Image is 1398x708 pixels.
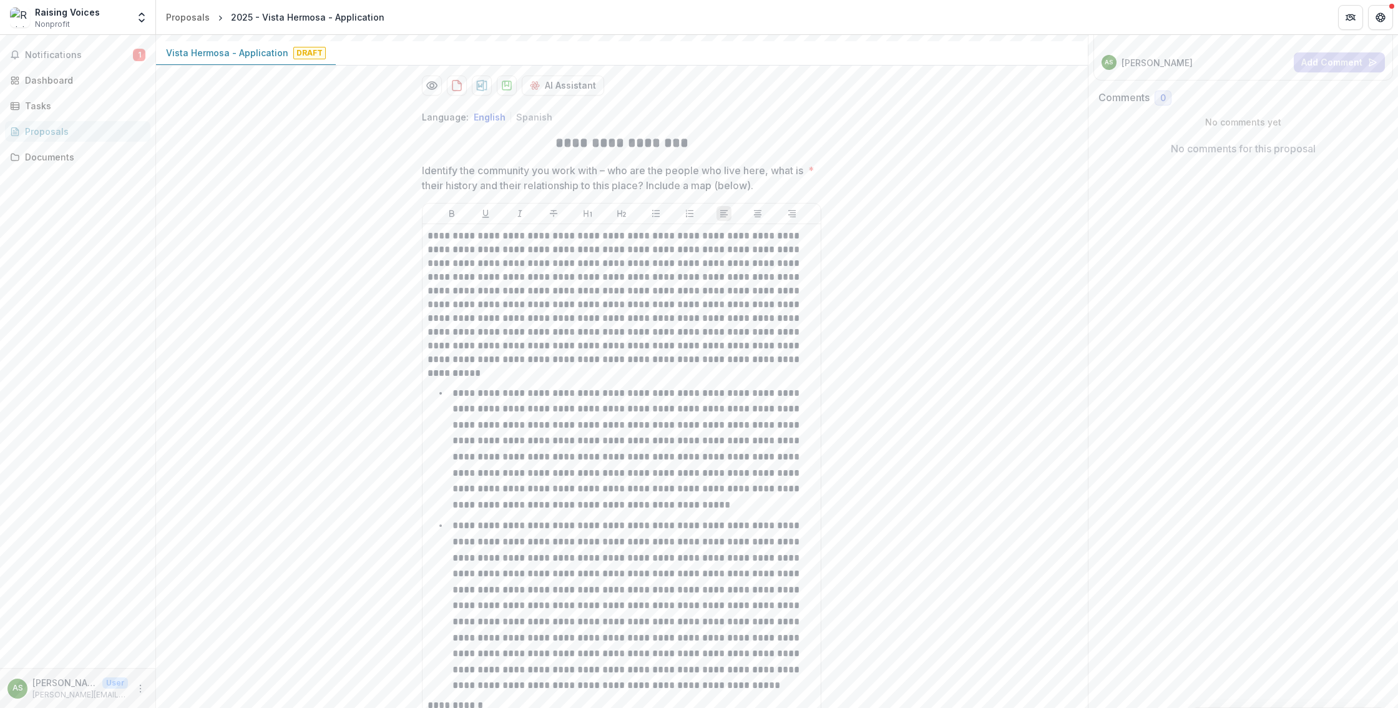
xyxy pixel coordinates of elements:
div: Ana-María Sosa [12,684,23,692]
a: Proposals [161,8,215,26]
span: Draft [293,47,326,59]
a: Documents [5,147,150,167]
button: Get Help [1368,5,1393,30]
button: Strike [546,206,561,221]
span: Nonprofit [35,19,70,30]
button: Heading 1 [580,206,595,221]
button: Align Center [750,206,765,221]
p: Identify the community you work with – who are the people who live here, what is their history an... [422,163,803,193]
button: Notifications1 [5,45,150,65]
a: Proposals [5,121,150,142]
p: No comments yet [1098,116,1389,129]
p: [PERSON_NAME][EMAIL_ADDRESS][DOMAIN_NAME] [32,689,128,701]
button: Add Comment [1294,52,1385,72]
button: Italicize [512,206,527,221]
div: Raising Voices [35,6,100,19]
p: [PERSON_NAME] [32,676,97,689]
button: Bullet List [648,206,663,221]
p: Vista Hermosa - Application [166,46,288,59]
button: download-proposal [447,76,467,96]
button: Align Left [716,206,731,221]
div: Proposals [166,11,210,24]
span: 0 [1160,93,1166,104]
button: Partners [1338,5,1363,30]
button: English [474,112,506,122]
span: 1 [133,49,145,61]
button: Underline [478,206,493,221]
img: Raising Voices [10,7,30,27]
button: Bold [444,206,459,221]
div: Dashboard [25,74,140,87]
button: Align Right [785,206,799,221]
button: Open entity switcher [133,5,150,30]
div: Ana-María Sosa [1105,59,1113,66]
p: User [102,677,128,689]
div: Documents [25,150,140,164]
p: No comments for this proposal [1171,141,1316,156]
a: Tasks [5,96,150,116]
div: Tasks [25,99,140,112]
button: AI Assistant [522,76,604,96]
div: Proposals [25,125,140,138]
button: download-proposal [497,76,517,96]
p: [PERSON_NAME] [1122,56,1193,69]
button: Preview 73927320-cdd7-45d0-a4e5-17e05c0f15ef-0.pdf [422,76,442,96]
nav: breadcrumb [161,8,389,26]
p: Language: [422,111,469,124]
span: Notifications [25,50,133,61]
button: Ordered List [682,206,697,221]
a: Dashboard [5,70,150,91]
button: Spanish [516,112,552,122]
button: Heading 2 [614,206,629,221]
button: download-proposal [472,76,492,96]
h2: Comments [1098,92,1150,104]
button: More [133,681,148,696]
div: 2025 - Vista Hermosa - Application [231,11,384,24]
